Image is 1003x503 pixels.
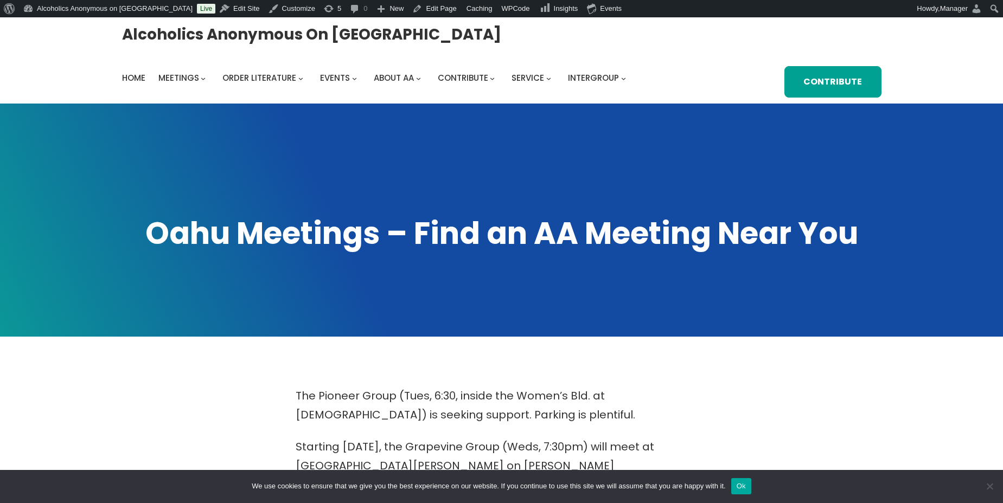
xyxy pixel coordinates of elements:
a: Intergroup [568,70,619,86]
button: Intergroup submenu [621,76,626,81]
span: About AA [374,72,414,83]
a: About AA [374,70,414,86]
button: Service submenu [546,76,551,81]
span: Manager [940,4,968,12]
span: No [984,481,995,492]
span: Order Literature [222,72,296,83]
button: Order Literature submenu [298,76,303,81]
button: Events submenu [352,76,357,81]
span: Events [320,72,350,83]
span: Service [512,72,544,83]
button: Meetings submenu [201,76,206,81]
button: Contribute submenu [490,76,495,81]
p: Starting [DATE], the Grapevine Group (Weds, 7:30pm) will meet at [GEOGRAPHIC_DATA][PERSON_NAME] o... [296,437,708,494]
p: The Pioneer Group (Tues, 6:30, inside the Women’s Bld. at [DEMOGRAPHIC_DATA]) is seeking support.... [296,386,708,424]
a: Live [197,4,215,14]
button: Ok [731,478,751,494]
a: Events [320,70,350,86]
span: Insights [554,4,578,12]
span: We use cookies to ensure that we give you the best experience on our website. If you continue to ... [252,481,725,492]
a: Home [122,70,145,86]
span: Home [122,72,145,83]
a: Contribute [784,66,881,98]
h1: Oahu Meetings – Find an AA Meeting Near You [122,213,881,254]
button: About AA submenu [416,76,421,81]
a: Contribute [438,70,488,86]
span: Contribute [438,72,488,83]
a: Service [512,70,544,86]
span: Intergroup [568,72,619,83]
nav: Intergroup [122,70,630,86]
a: Alcoholics Anonymous on [GEOGRAPHIC_DATA] [122,21,501,48]
span: Meetings [158,72,199,83]
a: Meetings [158,70,199,86]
